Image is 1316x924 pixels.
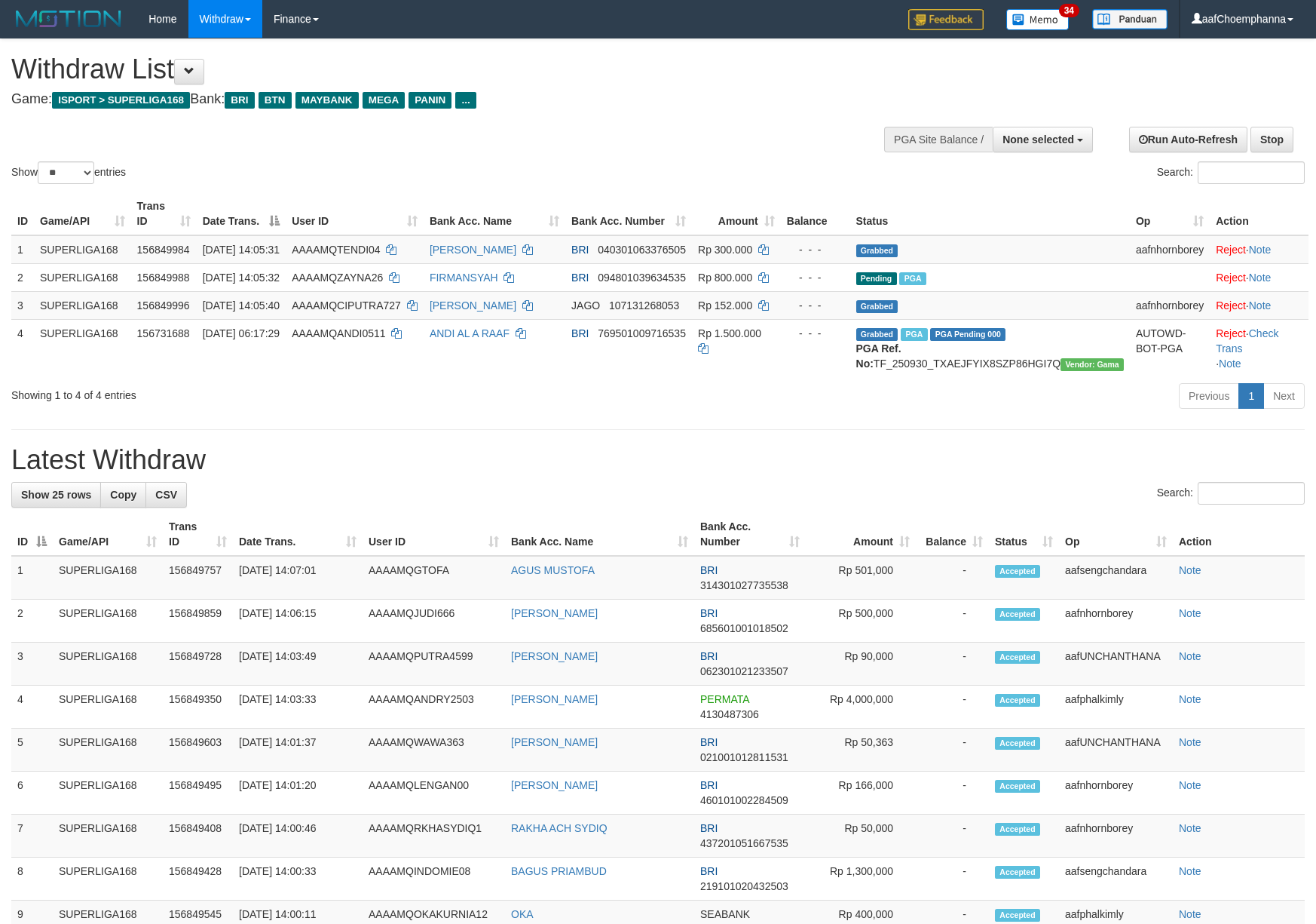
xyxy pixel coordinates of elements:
[856,244,898,257] span: Grabbed
[100,482,146,508] a: Copy
[856,272,897,285] span: Pending
[363,556,505,600] td: AAAAMQGTOFA
[700,650,718,662] span: BRI
[700,708,759,720] span: Copy 4130487306 to clipboard
[1130,291,1210,319] td: aafnhornborey
[1179,908,1201,920] a: Note
[511,908,534,920] a: OKA
[21,489,91,501] span: Show 25 rows
[11,600,53,643] td: 2
[363,600,505,643] td: AAAAMQJUDI666
[110,489,136,501] span: Copy
[995,608,1040,621] span: Accepted
[1249,244,1272,256] a: Note
[995,909,1040,922] span: Accepted
[1249,299,1272,312] a: Note
[225,92,254,109] span: BRI
[806,686,916,729] td: Rp 4,000,000
[700,622,788,634] span: Copy 685601001018502 to clipboard
[700,736,718,748] span: BRI
[11,192,34,235] th: ID
[1130,319,1210,377] td: AUTOWD-BOT-PGA
[363,729,505,772] td: AAAAMQWAWA363
[34,263,131,291] td: SUPERLIGA168
[197,192,286,235] th: Date Trans.: activate to sort column descending
[850,319,1130,377] td: TF_250930_TXAEJFYIX8SZP86HGI7Q
[1210,192,1308,235] th: Action
[11,382,537,403] div: Showing 1 to 4 of 4 entries
[11,643,53,686] td: 3
[1059,4,1079,17] span: 34
[233,815,363,858] td: [DATE] 14:00:46
[781,192,850,235] th: Balance
[806,815,916,858] td: Rp 50,000
[511,779,598,791] a: [PERSON_NAME]
[1216,327,1246,339] a: Reject
[292,299,401,312] span: AAAAMQCIPUTRA727
[1210,291,1308,319] td: ·
[1059,513,1173,556] th: Op: activate to sort column ascending
[916,643,989,686] td: -
[511,607,598,619] a: [PERSON_NAME]
[1060,358,1124,371] span: Vendor URL: https://trx31.1velocity.biz
[700,794,788,806] span: Copy 460101002284509 to clipboard
[1210,235,1308,264] td: ·
[137,327,190,339] span: 156731688
[1179,383,1239,409] a: Previous
[916,729,989,772] td: -
[1179,779,1201,791] a: Note
[700,865,718,877] span: BRI
[430,272,498,284] a: FIRMANSYAH
[363,815,505,858] td: AAAAMQRKHASYDIQ1
[806,729,916,772] td: Rp 50,363
[698,327,761,339] span: Rp 1.500.000
[203,272,280,284] span: [DATE] 14:05:32
[1059,815,1173,858] td: aafnhornborey
[233,858,363,901] td: [DATE] 14:00:33
[1216,327,1278,355] a: Check Trans
[698,244,752,256] span: Rp 300.000
[700,607,718,619] span: BRI
[363,92,406,109] span: MEGA
[11,556,53,600] td: 1
[700,579,788,591] span: Copy 314301027735538 to clipboard
[11,772,53,815] td: 6
[163,513,233,556] th: Trans ID: activate to sort column ascending
[916,513,989,556] th: Balance: activate to sort column ascending
[1129,127,1247,152] a: Run Auto-Refresh
[363,513,505,556] th: User ID: activate to sort column ascending
[700,837,788,849] span: Copy 437201051667535 to clipboard
[203,299,280,312] span: [DATE] 14:05:40
[598,272,686,284] span: Copy 094801039634535 to clipboard
[700,665,788,677] span: Copy 062301021233507 to clipboard
[292,272,383,284] span: AAAAMQZAYNA26
[233,513,363,556] th: Date Trans.: activate to sort column ascending
[856,328,898,341] span: Grabbed
[989,513,1059,556] th: Status: activate to sort column ascending
[430,299,516,312] a: [PERSON_NAME]
[53,729,163,772] td: SUPERLIGA168
[34,291,131,319] td: SUPERLIGA168
[1059,643,1173,686] td: aafUNCHANTHANA
[700,908,750,920] span: SEABANK
[916,686,989,729] td: -
[11,445,1305,475] h1: Latest Withdraw
[163,643,233,686] td: 156849728
[1216,272,1246,284] a: Reject
[53,643,163,686] td: SUPERLIGA168
[34,319,131,377] td: SUPERLIGA168
[233,772,363,815] td: [DATE] 14:01:20
[694,513,806,556] th: Bank Acc. Number: activate to sort column ascending
[787,242,844,257] div: - - -
[1263,383,1305,409] a: Next
[363,643,505,686] td: AAAAMQPUTRA4599
[137,272,190,284] span: 156849988
[286,192,424,235] th: User ID: activate to sort column ascending
[131,192,197,235] th: Trans ID: activate to sort column ascending
[995,866,1040,879] span: Accepted
[295,92,359,109] span: MAYBANK
[1059,772,1173,815] td: aafnhornborey
[1059,686,1173,729] td: aafphalkimly
[511,564,595,576] a: AGUS MUSTOFA
[1002,134,1074,146] span: None selected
